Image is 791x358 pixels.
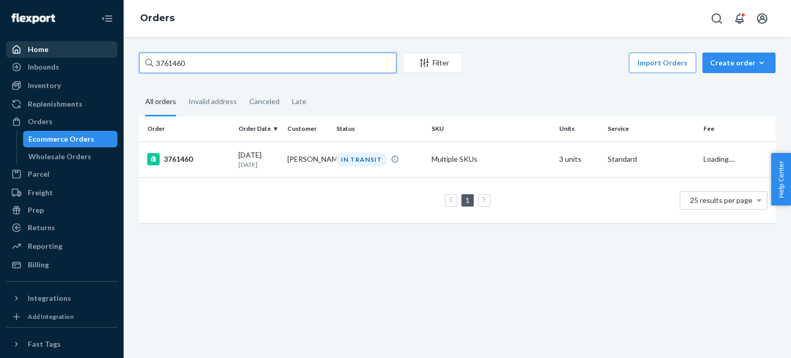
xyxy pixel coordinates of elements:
img: Flexport logo [11,13,55,24]
a: Inbounds [6,59,117,75]
div: IN TRANSIT [336,152,387,166]
p: [DATE] [238,160,279,169]
a: Replenishments [6,96,117,112]
button: Fast Tags [6,336,117,352]
div: 3761460 [147,153,230,165]
th: Fee [699,116,776,141]
div: Canceled [249,88,280,115]
div: Orders [28,116,53,127]
div: Reporting [28,241,62,251]
input: Search orders [139,53,397,73]
div: Filter [403,58,462,68]
th: Order Date [234,116,283,141]
a: Orders [6,113,117,130]
button: Create order [702,53,776,73]
td: [PERSON_NAME] [283,141,332,177]
a: Add Integration [6,311,117,323]
div: All orders [145,88,176,116]
div: Fast Tags [28,339,61,349]
a: Billing [6,257,117,273]
th: Service [604,116,699,141]
a: Parcel [6,166,117,182]
div: Returns [28,223,55,233]
div: Add Integration [28,312,74,321]
div: Freight [28,187,53,198]
a: Freight [6,184,117,201]
div: Prep [28,205,44,215]
a: Home [6,41,117,58]
div: Integrations [28,293,71,303]
th: SKU [427,116,555,141]
div: Late [292,88,306,115]
a: Orders [140,12,175,24]
a: Reporting [6,238,117,254]
th: Status [332,116,427,141]
div: Parcel [28,169,49,179]
div: Inbounds [28,62,59,72]
td: Loading.... [699,141,776,177]
a: Prep [6,202,117,218]
div: Billing [28,260,49,270]
th: Order [139,116,234,141]
div: Create order [710,58,768,68]
p: Standard [608,154,695,164]
button: Help Center [771,153,791,206]
div: Home [28,44,48,55]
a: Page 1 is your current page [463,196,472,204]
div: Inventory [28,80,61,91]
a: Ecommerce Orders [23,131,118,147]
button: Import Orders [629,53,696,73]
button: Filter [403,53,462,73]
button: Close Navigation [97,8,117,29]
div: Invalid address [188,88,237,115]
th: Units [555,116,604,141]
td: 3 units [555,141,604,177]
ol: breadcrumbs [132,4,183,33]
a: Inventory [6,77,117,94]
td: Multiple SKUs [427,141,555,177]
button: Integrations [6,290,117,306]
div: Wholesale Orders [28,151,91,162]
div: [DATE] [238,150,279,169]
div: Replenishments [28,99,82,109]
span: 25 results per page [690,196,752,204]
div: Customer [287,124,328,133]
span: Support [21,7,58,16]
div: Ecommerce Orders [28,134,94,144]
button: Open account menu [752,8,772,29]
button: Open notifications [729,8,750,29]
a: Wholesale Orders [23,148,118,165]
button: Open Search Box [707,8,727,29]
a: Returns [6,219,117,236]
